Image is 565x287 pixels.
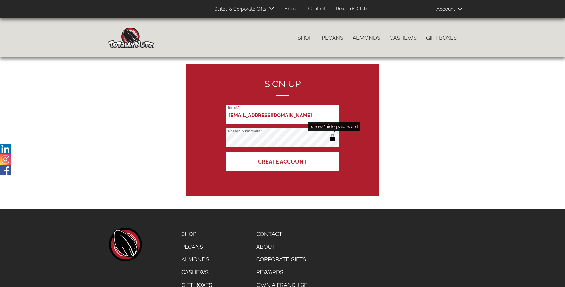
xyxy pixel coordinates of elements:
[226,79,339,96] h2: Sign up
[252,241,312,253] a: About
[210,3,268,15] a: Suites & Corporate Gifts
[280,3,302,15] a: About
[293,31,317,44] a: Shop
[177,253,217,266] a: Almonds
[331,3,372,15] a: Rewards Club
[304,3,330,15] a: Contact
[177,266,217,279] a: Cashews
[226,105,339,124] input: Email
[385,31,421,44] a: Cashews
[317,31,348,44] a: Pecans
[226,152,339,171] button: Create Account
[108,28,154,48] img: Home
[348,31,385,44] a: Almonds
[252,253,312,266] a: Corporate Gifts
[108,228,142,261] a: home
[252,266,312,279] a: Rewards
[177,241,217,253] a: Pecans
[252,228,312,241] a: Contact
[421,31,461,44] a: Gift Boxes
[177,228,217,241] a: Shop
[308,122,360,131] div: show/hide password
